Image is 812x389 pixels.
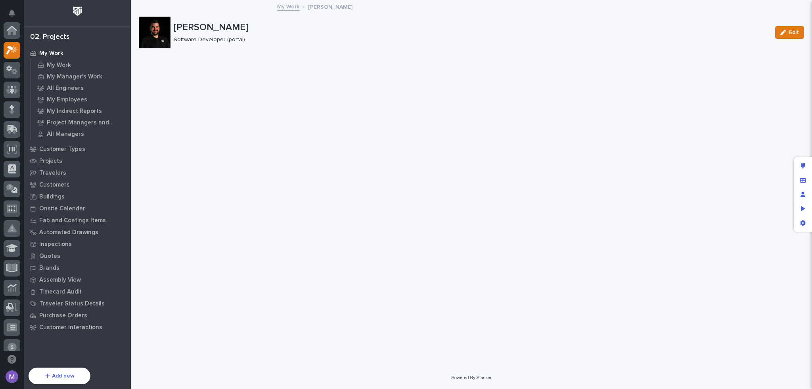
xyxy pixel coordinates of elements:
[39,276,81,284] p: Assembly View
[24,250,131,262] a: Quotes
[24,47,131,59] a: My Work
[24,202,131,214] a: Onsite Calendar
[308,2,352,11] p: [PERSON_NAME]
[24,274,131,286] a: Assembly View
[24,297,131,309] a: Traveler Status Details
[31,105,131,116] a: My Indirect Reports
[24,191,131,202] a: Buildings
[24,309,131,321] a: Purchase Orders
[796,173,810,187] div: Manage fields and data
[10,10,20,22] div: Notifications
[39,170,66,177] p: Travelers
[39,253,60,260] p: Quotes
[4,5,20,21] button: Notifications
[174,22,769,33] p: [PERSON_NAME]
[39,229,98,236] p: Automated Drawings
[47,73,102,80] p: My Manager's Work
[31,71,131,82] a: My Manager's Work
[796,187,810,202] div: Manage users
[24,238,131,250] a: Inspections
[30,33,70,42] div: 02. Projects
[24,179,131,191] a: Customers
[47,85,84,92] p: All Engineers
[796,216,810,230] div: App settings
[24,143,131,155] a: Customer Types
[4,351,20,368] button: Open support chat
[39,265,59,272] p: Brands
[24,262,131,274] a: Brands
[174,36,766,43] p: Software Developer (portal)
[39,288,82,296] p: Timecard Audit
[39,312,87,319] p: Purchase Orders
[47,108,102,115] p: My Indirect Reports
[39,50,63,57] p: My Work
[39,324,102,331] p: Customer Interactions
[31,117,131,128] a: Project Managers and Engineers
[31,82,131,93] a: All Engineers
[24,167,131,179] a: Travelers
[775,26,804,39] button: Edit
[796,202,810,216] div: Preview as
[39,193,65,200] p: Buildings
[47,131,84,138] p: All Managers
[47,119,125,126] p: Project Managers and Engineers
[39,300,105,307] p: Traveler Status Details
[796,159,810,173] div: Edit layout
[4,368,20,385] button: users-avatar
[24,226,131,238] a: Automated Drawings
[24,155,131,167] a: Projects
[29,368,90,384] button: Add new
[789,29,799,36] span: Edit
[39,158,62,165] p: Projects
[277,2,299,11] a: My Work
[47,96,87,103] p: My Employees
[39,146,85,153] p: Customer Types
[39,181,70,189] p: Customers
[451,375,491,380] a: Powered By Stacker
[24,321,131,333] a: Customer Interactions
[47,62,71,69] p: My Work
[24,286,131,297] a: Timecard Audit
[31,59,131,71] a: My Work
[39,205,85,212] p: Onsite Calendar
[31,128,131,139] a: All Managers
[39,241,72,248] p: Inspections
[70,4,85,19] img: Workspace Logo
[24,214,131,226] a: Fab and Coatings Items
[39,217,106,224] p: Fab and Coatings Items
[31,94,131,105] a: My Employees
